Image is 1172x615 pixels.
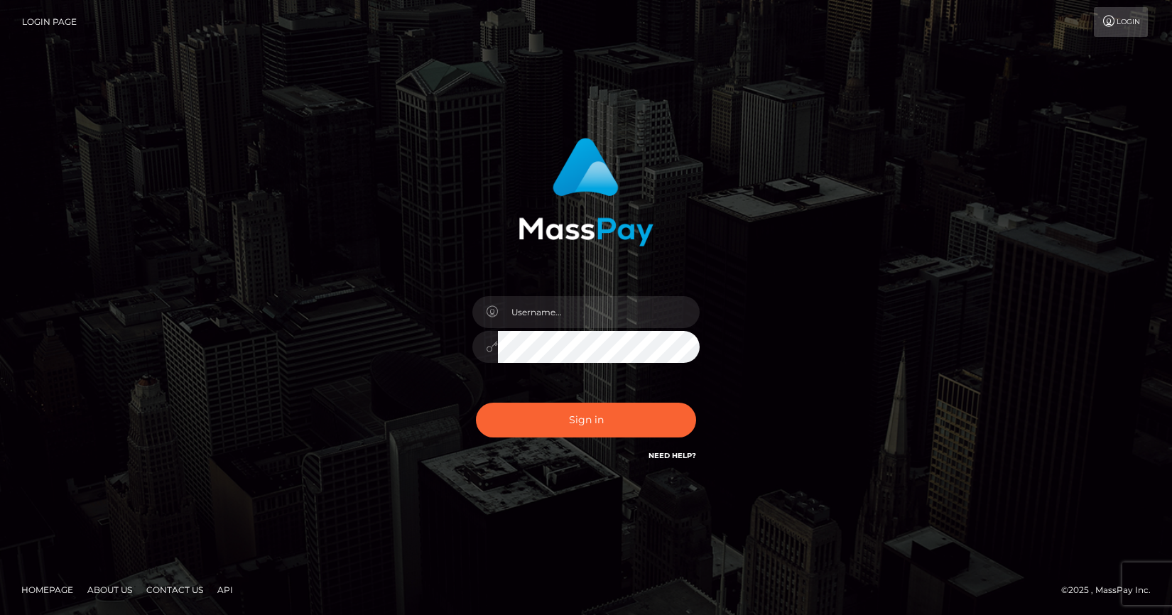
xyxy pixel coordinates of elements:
[498,296,700,328] input: Username...
[82,579,138,601] a: About Us
[476,403,696,437] button: Sign in
[141,579,209,601] a: Contact Us
[1094,7,1148,37] a: Login
[1061,582,1161,598] div: © 2025 , MassPay Inc.
[16,579,79,601] a: Homepage
[649,451,696,460] a: Need Help?
[212,579,239,601] a: API
[519,138,653,246] img: MassPay Login
[22,7,77,37] a: Login Page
